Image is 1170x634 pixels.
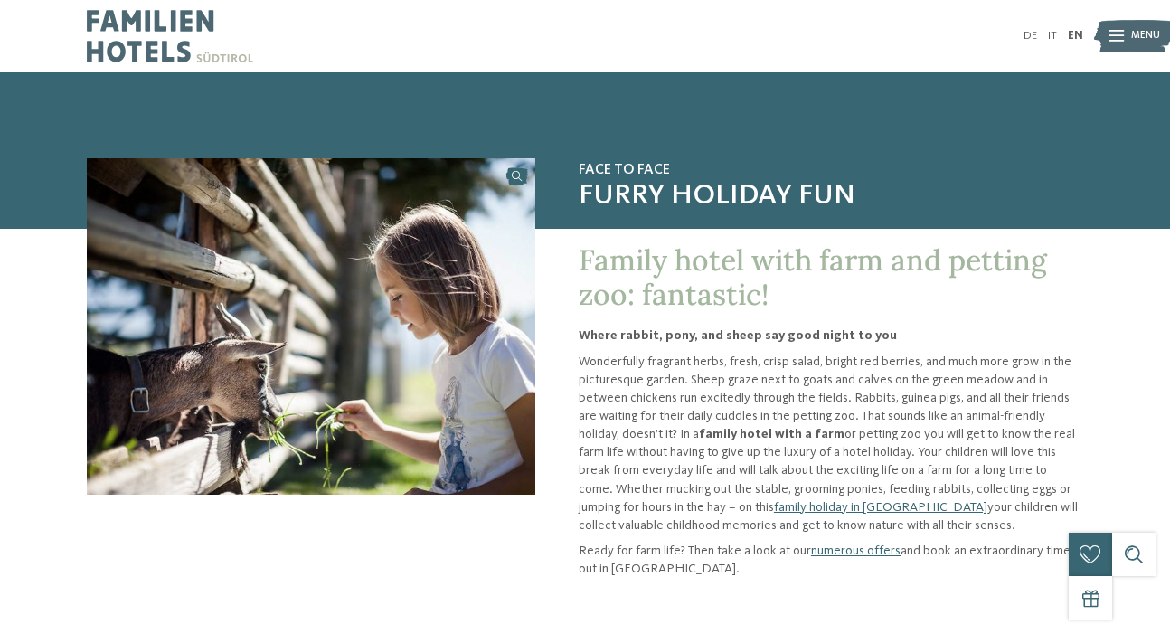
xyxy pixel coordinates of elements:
span: Furry holiday fun [579,179,1083,213]
p: Wonderfully fragrant herbs, fresh, crisp salad, bright red berries, and much more grow in the pic... [579,353,1083,535]
a: IT [1048,30,1057,42]
a: family holiday in [GEOGRAPHIC_DATA] [774,501,987,514]
span: Face to face [579,162,1083,179]
img: Family hotel with farm: a dream come true [87,158,535,495]
span: Family hotel with farm and petting zoo: fantastic! [579,241,1047,313]
a: numerous offers [811,544,901,557]
a: DE [1024,30,1037,42]
a: EN [1068,30,1083,42]
strong: family hotel with a farm [699,428,844,440]
span: Menu [1131,29,1160,43]
strong: Where rabbit, pony, and sheep say good night to you [579,329,897,342]
p: Ready for farm life? Then take a look at our and book an extraordinary time out in [GEOGRAPHIC_DA... [579,542,1083,578]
